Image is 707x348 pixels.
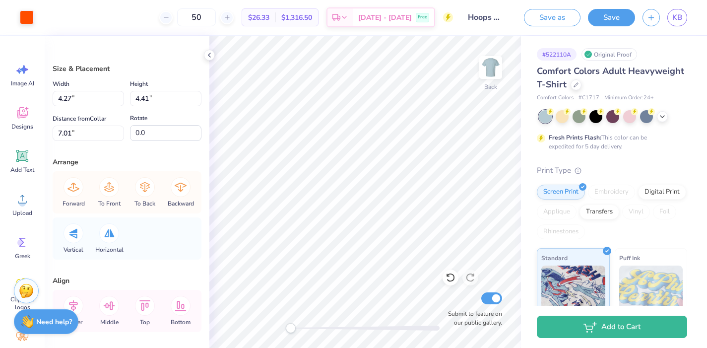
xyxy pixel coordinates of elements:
[63,200,85,208] span: Forward
[95,246,124,254] span: Horizontal
[100,318,119,326] span: Middle
[98,200,121,208] span: To Front
[537,94,574,102] span: Comfort Colors
[537,205,577,219] div: Applique
[604,94,654,102] span: Minimum Order: 24 +
[6,295,39,311] span: Clipart & logos
[619,266,683,315] img: Puff Ink
[65,318,82,326] span: Center
[358,12,412,23] span: [DATE] - [DATE]
[484,82,497,91] div: Back
[541,266,605,315] img: Standard
[667,9,687,26] a: KB
[15,252,30,260] span: Greek
[588,185,635,200] div: Embroidery
[481,58,501,77] img: Back
[10,166,34,174] span: Add Text
[53,157,201,167] div: Arrange
[653,205,676,219] div: Foil
[11,79,34,87] span: Image AI
[549,134,601,141] strong: Fresh Prints Flash:
[537,165,687,176] div: Print Type
[537,65,684,90] span: Comfort Colors Adult Heavyweight T-Shirt
[537,316,687,338] button: Add to Cart
[578,94,599,102] span: # C1717
[53,113,106,125] label: Distance from Collar
[579,205,619,219] div: Transfers
[134,200,155,208] span: To Back
[130,78,148,90] label: Height
[130,112,147,124] label: Rotate
[418,14,427,21] span: Free
[537,224,585,239] div: Rhinestones
[64,246,83,254] span: Vertical
[588,9,635,26] button: Save
[638,185,686,200] div: Digital Print
[171,318,191,326] span: Bottom
[286,323,296,333] div: Accessibility label
[53,78,69,90] label: Width
[168,200,194,208] span: Backward
[672,12,682,23] span: KB
[12,209,32,217] span: Upload
[53,276,201,286] div: Align
[537,185,585,200] div: Screen Print
[619,253,640,263] span: Puff Ink
[248,12,269,23] span: $26.33
[549,133,671,151] div: This color can be expedited for 5 day delivery.
[53,64,201,74] div: Size & Placement
[460,7,509,27] input: Untitled Design
[11,123,33,131] span: Designs
[140,318,150,326] span: Top
[537,48,577,61] div: # 522110A
[541,253,568,263] span: Standard
[443,309,502,327] label: Submit to feature on our public gallery.
[177,8,216,26] input: – –
[622,205,650,219] div: Vinyl
[581,48,637,61] div: Original Proof
[281,12,312,23] span: $1,316.50
[524,9,580,26] button: Save as
[36,317,72,327] strong: Need help?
